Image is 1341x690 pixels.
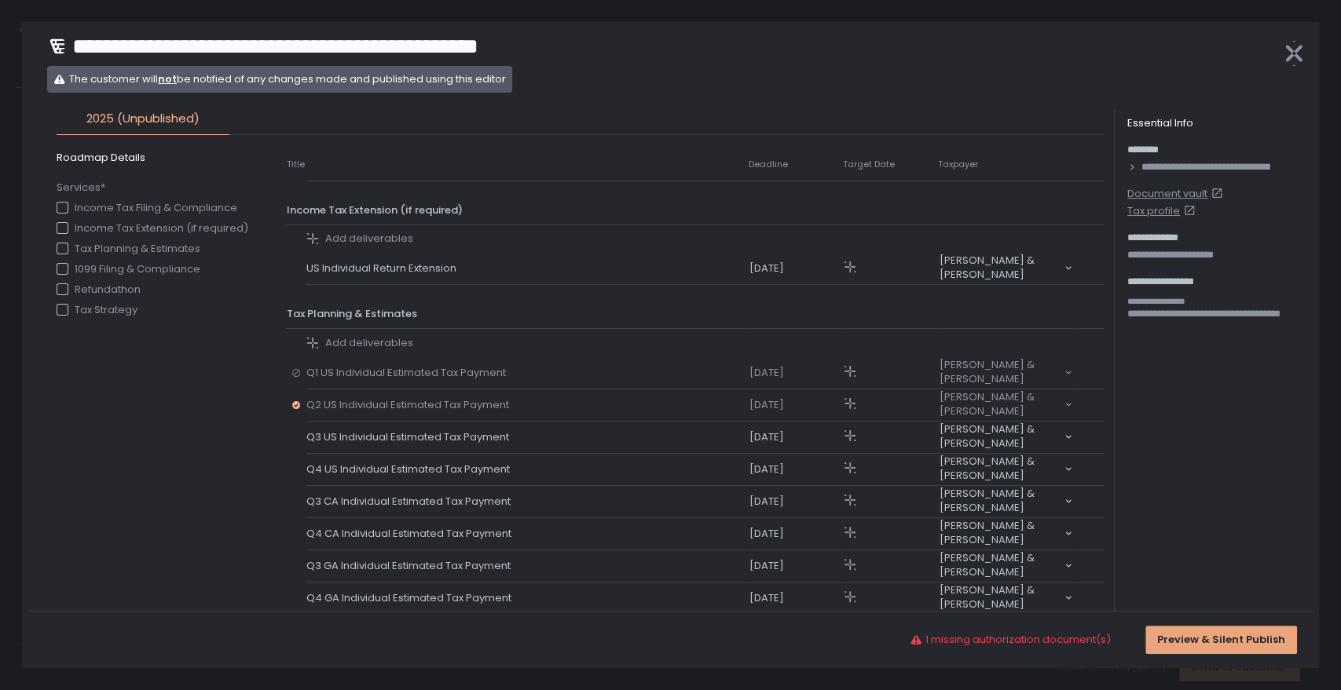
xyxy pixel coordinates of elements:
[939,386,1063,388] input: Search for option
[158,71,177,86] span: not
[748,389,842,421] td: [DATE]
[939,358,1063,386] span: [PERSON_NAME] & [PERSON_NAME]
[748,485,842,517] td: [DATE]
[939,579,1063,581] input: Search for option
[1127,116,1306,130] div: Essential Info
[939,282,1063,283] input: Search for option
[939,451,1063,452] input: Search for option
[937,551,1072,581] div: Search for option
[748,151,842,179] th: Deadline
[1157,633,1285,647] div: Preview & Silent Publish
[325,232,413,246] span: Add deliverables
[937,254,1072,283] div: Search for option
[286,151,306,179] th: Title
[939,418,1063,420] input: Search for option
[937,390,1072,420] div: Search for option
[939,455,1063,483] span: [PERSON_NAME] & [PERSON_NAME]
[748,582,842,614] td: [DATE]
[939,390,1063,418] span: [PERSON_NAME] & [PERSON_NAME]
[842,151,936,179] th: Target Date
[939,422,1063,451] span: [PERSON_NAME] & [PERSON_NAME]
[306,261,463,276] span: US Individual Return Extension
[939,178,1063,180] input: Search for option
[306,591,518,605] span: Q4 GA Individual Estimated Tax Payment
[1127,187,1306,201] a: Document vault
[748,357,842,389] td: [DATE]
[939,254,1063,282] span: [PERSON_NAME] & [PERSON_NAME]
[937,422,1072,452] div: Search for option
[937,358,1072,388] div: Search for option
[937,487,1072,517] div: Search for option
[1145,626,1297,654] button: Preview & Silent Publish
[86,110,200,128] span: 2025 (Unpublished)
[939,551,1063,579] span: [PERSON_NAME] & [PERSON_NAME]
[939,547,1063,549] input: Search for option
[57,181,248,195] span: Services*
[57,151,255,165] span: Roadmap Details
[939,515,1063,517] input: Search for option
[748,421,842,453] td: [DATE]
[937,583,1072,613] div: Search for option
[1127,204,1306,218] a: Tax profile
[748,549,842,582] td: [DATE]
[748,453,842,485] td: [DATE]
[937,455,1072,484] div: Search for option
[306,462,516,476] span: Q4 US Individual Estimated Tax Payment
[939,519,1063,547] span: [PERSON_NAME] & [PERSON_NAME]
[936,151,1073,179] th: Taxpayer
[306,398,515,412] span: Q2 US Individual Estimated Tax Payment
[939,583,1063,612] span: [PERSON_NAME] & [PERSON_NAME]
[306,430,515,444] span: Q3 US Individual Estimated Tax Payment
[937,519,1072,549] div: Search for option
[748,253,842,285] td: [DATE]
[306,559,517,573] span: Q3 GA Individual Estimated Tax Payment
[306,495,517,509] span: Q3 CA Individual Estimated Tax Payment
[939,487,1063,515] span: [PERSON_NAME] & [PERSON_NAME]
[69,72,506,86] span: The customer will be notified of any changes made and published using this editor
[287,203,463,217] span: Income Tax Extension (if required)
[325,336,413,350] span: Add deliverables
[748,517,842,549] td: [DATE]
[306,527,518,541] span: Q4 CA Individual Estimated Tax Payment
[306,366,512,380] span: Q1 US Individual Estimated Tax Payment
[925,633,1111,647] span: 1 missing authorization document(s)
[939,483,1063,484] input: Search for option
[287,306,417,321] span: Tax Planning & Estimates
